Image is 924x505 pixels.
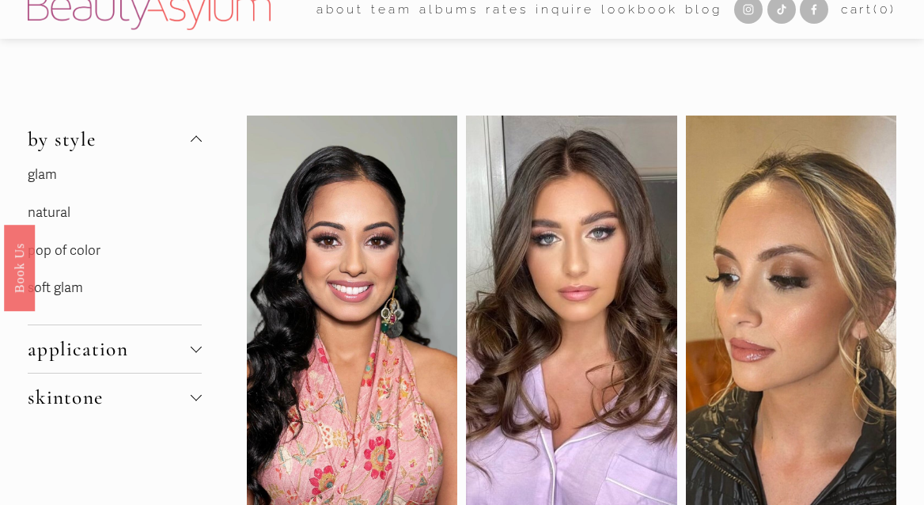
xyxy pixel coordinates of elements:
[28,242,100,259] a: pop of color
[28,279,83,296] a: soft glam
[28,116,202,163] button: by style
[880,2,890,17] span: 0
[28,163,202,324] div: by style
[4,225,35,311] a: Book Us
[28,374,202,421] button: skintone
[28,337,191,361] span: application
[873,2,896,17] span: ( )
[28,204,70,221] a: natural
[28,325,202,373] button: application
[28,127,191,151] span: by style
[28,385,191,409] span: skintone
[28,166,57,183] a: glam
